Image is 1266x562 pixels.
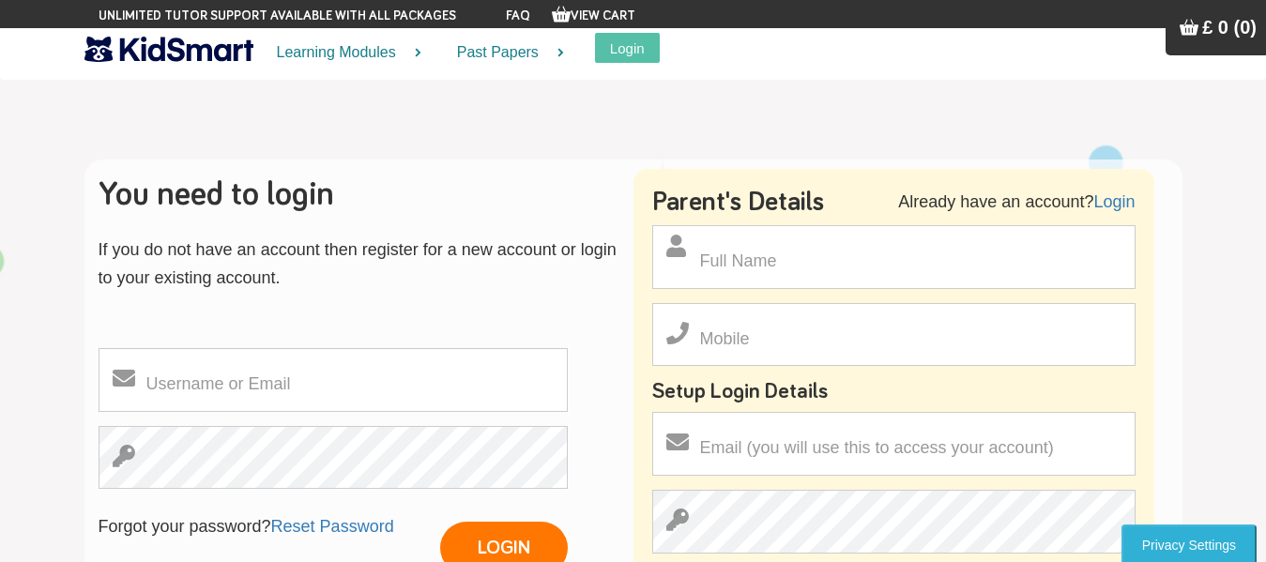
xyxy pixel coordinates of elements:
a: Login [1093,192,1135,211]
p: If you do not have an account then register for a new account or login to your existing account. [99,235,619,292]
input: Username or Email [99,348,568,412]
a: View Cart [552,9,635,23]
p: Forgot your password? [99,512,568,540]
a: Reset Password [271,517,394,536]
a: Past Papers [434,28,576,78]
input: Email (you will use this to access your account) [652,412,1136,476]
button: Login [595,33,660,63]
input: Full Name [652,225,1136,289]
img: KidSmart logo [84,33,253,66]
a: FAQ [506,9,530,23]
input: Mobile [652,303,1136,367]
h4: Setup Login Details [652,380,1136,403]
img: Your items in the shopping basket [552,5,571,23]
h3: Parent's Details [652,188,824,235]
span: £ 0 (0) [1202,17,1257,38]
a: Learning Modules [253,28,434,78]
p: Already have an account? [898,188,1135,216]
img: Your items in the shopping basket [1180,18,1198,37]
span: Unlimited tutor support available with all packages [99,7,456,25]
h2: You need to login [99,178,619,212]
